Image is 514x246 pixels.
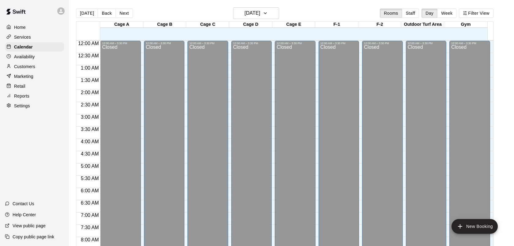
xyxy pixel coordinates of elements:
[79,176,100,181] span: 5:30 AM
[79,213,100,218] span: 7:00 AM
[402,9,419,18] button: Staff
[5,42,64,52] a: Calendar
[76,9,98,18] button: [DATE]
[13,234,54,240] p: Copy public page link
[444,22,487,28] div: Gym
[320,42,357,45] div: 12:00 AM – 3:30 PM
[459,9,493,18] button: Filter View
[5,52,64,61] a: Availability
[233,7,279,19] button: [DATE]
[79,102,100,107] span: 2:30 AM
[102,42,139,45] div: 12:00 AM – 3:30 PM
[77,53,100,58] span: 12:30 AM
[14,54,35,60] p: Availability
[79,65,100,71] span: 1:00 AM
[79,151,100,156] span: 4:30 AM
[364,42,401,45] div: 12:00 AM – 3:30 PM
[452,219,498,234] button: add
[77,41,100,46] span: 12:00 AM
[189,42,226,45] div: 12:00 AM – 3:30 PM
[100,22,143,28] div: Cage A
[5,72,64,81] a: Marketing
[5,91,64,101] a: Reports
[277,42,313,45] div: 12:00 AM – 3:30 PM
[272,22,315,28] div: Cage E
[451,42,488,45] div: 12:00 AM – 3:30 PM
[14,24,26,30] p: Home
[79,114,100,120] span: 3:00 AM
[14,83,25,89] p: Retail
[358,22,401,28] div: F-2
[401,22,444,28] div: Outdoor Turf Area
[13,201,34,207] p: Contact Us
[380,9,402,18] button: Rooms
[146,42,183,45] div: 12:00 AM – 3:30 PM
[186,22,229,28] div: Cage C
[5,23,64,32] a: Home
[14,93,29,99] p: Reports
[79,78,100,83] span: 1:30 AM
[14,44,33,50] p: Calendar
[79,139,100,144] span: 4:00 AM
[5,33,64,42] a: Services
[437,9,456,18] button: Week
[5,62,64,71] a: Customers
[143,22,186,28] div: Cage B
[229,22,272,28] div: Cage D
[14,63,35,70] p: Customers
[115,9,133,18] button: Next
[408,42,444,45] div: 12:00 AM – 3:30 PM
[421,9,437,18] button: Day
[14,103,30,109] p: Settings
[13,223,46,229] p: View public page
[79,127,100,132] span: 3:30 AM
[79,200,100,206] span: 6:30 AM
[79,225,100,230] span: 7:30 AM
[5,82,64,91] a: Retail
[98,9,116,18] button: Back
[5,101,64,110] a: Settings
[233,42,270,45] div: 12:00 AM – 3:30 PM
[13,212,36,218] p: Help Center
[244,9,260,17] h6: [DATE]
[315,22,358,28] div: F-1
[14,73,33,79] p: Marketing
[14,34,31,40] p: Services
[79,188,100,193] span: 6:00 AM
[79,237,100,242] span: 8:00 AM
[79,90,100,95] span: 2:00 AM
[79,163,100,169] span: 5:00 AM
